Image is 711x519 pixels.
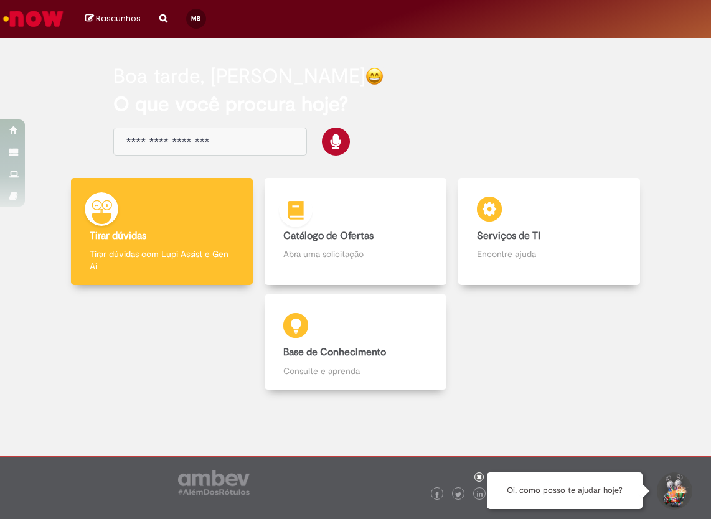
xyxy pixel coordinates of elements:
span: Rascunhos [96,12,141,24]
img: logo_footer_linkedin.png [477,491,483,498]
a: Tirar dúvidas Tirar dúvidas com Lupi Assist e Gen Ai [65,178,259,286]
b: Catálogo de Ofertas [283,230,374,242]
div: Oi, como posso te ajudar hoje? [487,472,643,509]
p: Encontre ajuda [477,248,621,260]
a: Catálogo de Ofertas Abra uma solicitação [259,178,453,286]
a: Serviços de TI Encontre ajuda [452,178,646,286]
b: Serviços de TI [477,230,540,242]
img: logo_footer_facebook.png [434,492,440,498]
span: MB [191,14,200,22]
b: Base de Conhecimento [283,346,386,358]
p: Tirar dúvidas com Lupi Assist e Gen Ai [90,248,234,273]
a: Base de Conhecimento Consulte e aprenda [65,294,646,390]
b: Tirar dúvidas [90,230,146,242]
button: Iniciar Conversa de Suporte [655,472,692,510]
img: happy-face.png [365,67,384,85]
img: logo_footer_ambev_rotulo_gray.png [178,470,250,495]
p: Consulte e aprenda [283,365,428,377]
h2: Boa tarde, [PERSON_NAME] [113,65,365,87]
img: logo_footer_twitter.png [455,492,461,498]
img: ServiceNow [1,6,65,31]
h2: O que você procura hoje? [113,93,598,115]
p: Abra uma solicitação [283,248,428,260]
a: No momento, sua lista de rascunhos tem 0 Itens [85,12,141,24]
